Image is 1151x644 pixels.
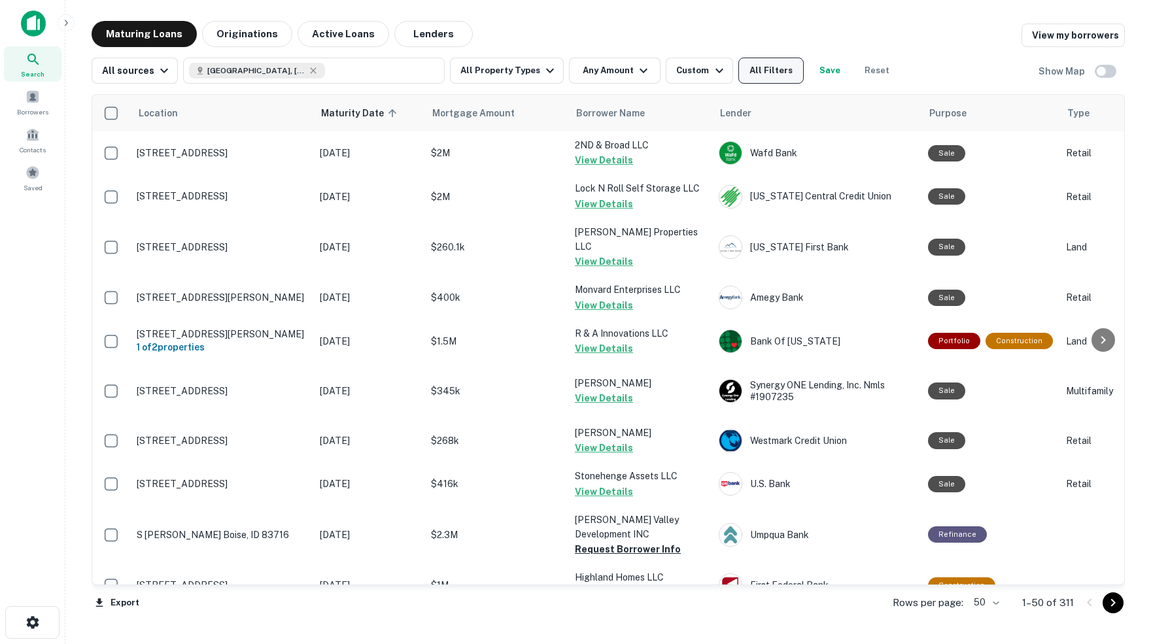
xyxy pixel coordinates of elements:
div: Custom [676,63,727,78]
p: $268k [431,433,562,448]
p: [STREET_ADDRESS] [137,579,307,591]
button: All Filters [738,58,804,84]
p: [DATE] [320,384,418,398]
img: picture [719,236,742,258]
img: picture [719,142,742,164]
p: [DATE] [320,578,418,592]
p: $260.1k [431,240,562,254]
div: All sources [102,63,172,78]
div: This loan purpose was for construction [986,333,1053,349]
p: [STREET_ADDRESS][PERSON_NAME] [137,292,307,303]
p: [PERSON_NAME] Valley Development INC [575,513,706,541]
button: View Details [575,152,633,168]
div: Sale [928,432,965,449]
div: Sale [928,382,965,399]
p: Retail [1066,433,1131,448]
span: Search [21,69,44,79]
div: This loan purpose was for construction [928,577,995,594]
p: 2ND & Broad LLC [575,138,706,152]
div: [US_STATE] First Bank [719,235,915,259]
div: First Federal Bank [719,573,915,597]
p: [DATE] [320,477,418,491]
p: Lock N Roll Self Storage LLC [575,181,706,195]
button: Originations [202,21,292,47]
div: Umpqua Bank [719,523,915,547]
p: [DATE] [320,433,418,448]
div: Amegy Bank [719,286,915,309]
div: Synergy ONE Lending, Inc. Nmls #1907235 [719,379,915,403]
div: Contacts [4,122,61,158]
div: Wafd Bank [719,141,915,165]
p: 1–50 of 311 [1022,595,1074,611]
iframe: Chat Widget [1086,498,1151,560]
button: Save your search to get updates of matches that match your search criteria. [809,58,851,84]
p: Stonehenge Assets LLC [575,469,706,483]
p: $2M [431,146,562,160]
h6: Show Map [1039,64,1087,78]
button: Export [92,593,143,613]
img: picture [719,430,742,452]
button: Lenders [394,21,473,47]
a: Borrowers [4,84,61,120]
p: [STREET_ADDRESS][PERSON_NAME] [137,328,307,340]
img: picture [719,524,742,546]
p: [STREET_ADDRESS] [137,147,307,159]
p: $345k [431,384,562,398]
span: Borrower Name [576,105,645,121]
h6: 1 of 2 properties [137,340,307,354]
th: Purpose [921,95,1059,131]
button: View Details [575,297,633,313]
span: Purpose [929,105,967,121]
img: picture [719,574,742,596]
button: Active Loans [298,21,389,47]
button: [GEOGRAPHIC_DATA], [GEOGRAPHIC_DATA], [GEOGRAPHIC_DATA] [183,58,445,84]
button: Custom [666,58,732,84]
button: All sources [92,58,178,84]
img: picture [719,473,742,495]
p: Retail [1066,146,1131,160]
button: Any Amount [569,58,661,84]
p: R & A Innovations LLC [575,326,706,341]
th: Type [1059,95,1138,131]
p: [DATE] [320,290,418,305]
p: $2M [431,190,562,204]
th: Borrower Name [568,95,712,131]
button: View Details [575,196,633,212]
div: [US_STATE] Central Credit Union [719,185,915,209]
img: picture [719,286,742,309]
p: [STREET_ADDRESS] [137,190,307,202]
button: Reset [856,58,898,84]
button: View Details [575,484,633,500]
p: [STREET_ADDRESS] [137,241,307,253]
div: Westmark Credit Union [719,429,915,452]
span: Saved [24,182,43,193]
th: Lender [712,95,921,131]
span: [GEOGRAPHIC_DATA], [GEOGRAPHIC_DATA], [GEOGRAPHIC_DATA] [207,65,305,76]
p: $416k [431,477,562,491]
p: [PERSON_NAME] Properties LLC [575,225,706,254]
p: Land [1066,334,1131,348]
button: All Property Types [450,58,564,84]
a: View my borrowers [1022,24,1125,47]
a: Search [4,46,61,82]
div: This is a portfolio loan with 2 properties [928,333,980,349]
button: View Details [575,341,633,356]
button: View Details [575,254,633,269]
span: Type [1067,105,1090,121]
p: Multifamily [1066,384,1131,398]
button: View Details [575,440,633,456]
p: [DATE] [320,240,418,254]
span: Lender [720,105,751,121]
div: Sale [928,188,965,205]
div: Bank Of [US_STATE] [719,330,915,353]
p: $1M [431,578,562,592]
p: [PERSON_NAME] [575,376,706,390]
p: S [PERSON_NAME] Boise, ID 83716 [137,529,307,541]
th: Mortgage Amount [424,95,568,131]
div: U.s. Bank [719,472,915,496]
p: [DATE] [320,528,418,542]
img: picture [719,186,742,208]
